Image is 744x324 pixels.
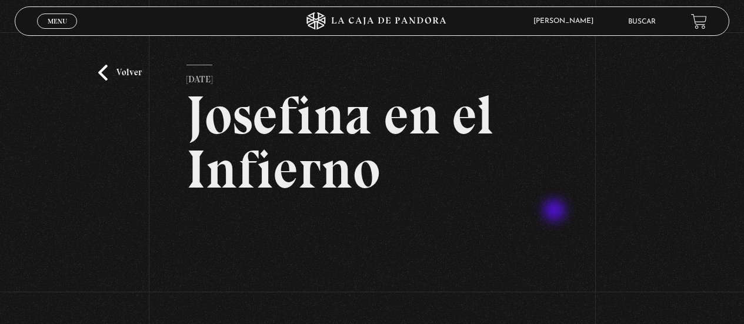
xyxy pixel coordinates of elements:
[186,65,212,88] p: [DATE]
[691,14,707,29] a: View your shopping cart
[48,18,67,25] span: Menu
[98,65,142,81] a: Volver
[528,18,605,25] span: [PERSON_NAME]
[186,88,558,196] h2: Josefina en el Infierno
[628,18,656,25] a: Buscar
[44,28,71,36] span: Cerrar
